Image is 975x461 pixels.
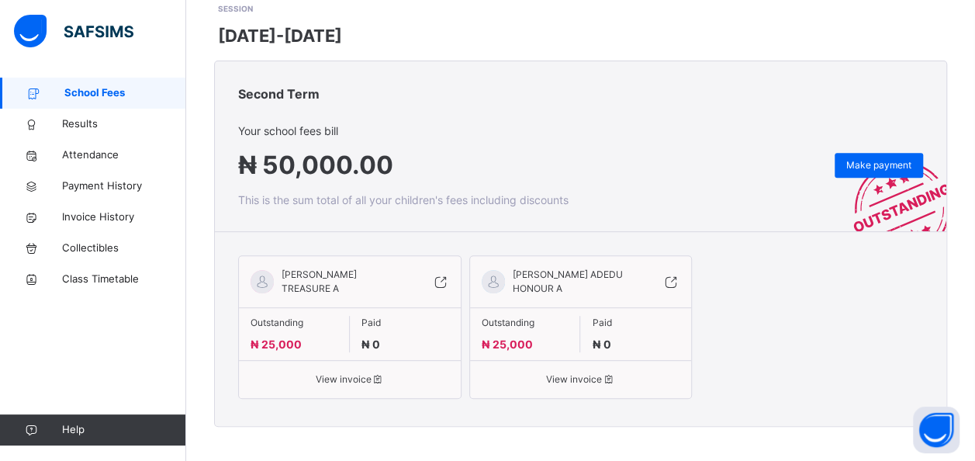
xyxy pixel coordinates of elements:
[218,23,342,49] span: [DATE]-[DATE]
[251,373,449,386] span: View invoice
[592,316,679,330] span: Paid
[834,143,946,231] img: outstanding-stamp.3c148f88c3ebafa6da95868fa43343a1.svg
[513,268,623,282] span: [PERSON_NAME] ADEDU
[846,158,911,172] span: Make payment
[913,407,959,453] button: Open asap
[62,422,185,438] span: Help
[282,282,339,294] span: TREASURE A
[482,373,680,386] span: View invoice
[64,85,186,101] span: School Fees
[62,272,186,287] span: Class Timetable
[62,179,186,194] span: Payment History
[218,4,253,13] span: SESSION
[62,116,186,132] span: Results
[482,316,569,330] span: Outstanding
[238,193,569,206] span: This is the sum total of all your children's fees including discounts
[238,123,569,139] span: Your school fees bill
[251,316,337,330] span: Outstanding
[513,282,562,294] span: HONOUR A
[251,338,302,351] span: ₦ 25,000
[62,147,186,163] span: Attendance
[238,86,320,102] span: Second Term
[592,338,610,351] span: ₦ 0
[482,338,533,351] span: ₦ 25,000
[361,338,380,351] span: ₦ 0
[62,210,186,225] span: Invoice History
[62,241,186,256] span: Collectibles
[14,15,133,47] img: safsims
[282,268,357,282] span: [PERSON_NAME]
[238,150,393,180] span: ₦ 50,000.00
[361,316,449,330] span: Paid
